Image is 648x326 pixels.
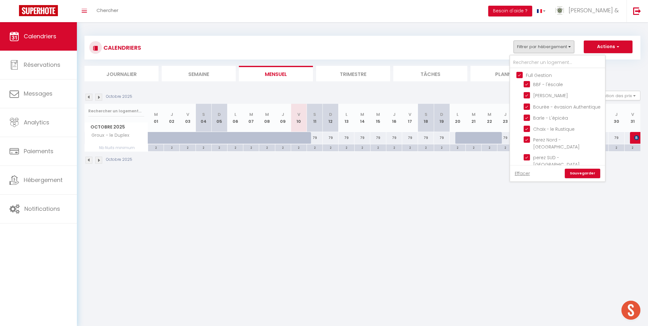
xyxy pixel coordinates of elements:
div: 2 [434,144,450,150]
div: 2 [482,144,497,150]
span: Réservations [24,61,60,69]
div: 2 [466,144,481,150]
abbr: M [249,111,253,117]
div: 2 [307,144,322,150]
div: 79 [307,132,323,144]
li: Planning [470,66,545,81]
span: Perez Nord - [GEOGRAPHIC_DATA] [533,137,580,150]
div: 2 [164,144,179,150]
abbr: V [408,111,411,117]
th: 02 [164,104,180,132]
input: Rechercher un logement... [88,105,144,117]
div: 2 [371,144,386,150]
abbr: L [346,111,347,117]
div: 2 [497,144,513,150]
abbr: V [186,111,189,117]
button: Filtrer par hébergement [514,41,574,53]
div: 2 [386,144,402,150]
th: 07 [243,104,259,132]
span: Nb Nuits minimum [85,144,148,151]
div: Ouvrir le chat [621,301,640,320]
span: Messages [24,90,53,97]
div: 2 [196,144,211,150]
div: 2 [450,144,465,150]
span: Barle - L'épicéa [533,115,568,121]
abbr: V [297,111,300,117]
th: 17 [402,104,418,132]
span: Bourée - évasion Authentique [533,104,601,110]
li: Journalier [84,66,159,81]
span: Notifications [24,205,60,213]
abbr: J [171,111,173,117]
th: 04 [196,104,211,132]
div: 2 [259,144,275,150]
th: 11 [307,104,323,132]
th: 15 [370,104,386,132]
button: Besoin d'aide ? [488,6,532,16]
div: 2 [418,144,433,150]
li: Semaine [162,66,236,81]
th: 03 [180,104,196,132]
span: Chaix - le Rustique [533,126,575,132]
a: Effacer [515,170,530,177]
abbr: L [457,111,458,117]
th: 10 [291,104,307,132]
th: 16 [386,104,402,132]
abbr: M [472,111,476,117]
th: 31 [625,104,640,132]
div: 2 [402,144,418,150]
img: ... [555,6,564,15]
span: Octobre 2025 [85,122,148,132]
div: 79 [386,132,402,144]
abbr: M [360,111,364,117]
div: 79 [402,132,418,144]
abbr: S [202,111,205,117]
button: Gestion des prix [593,91,640,100]
th: 18 [418,104,434,132]
th: 22 [482,104,497,132]
div: 79 [354,132,370,144]
abbr: M [154,111,158,117]
abbr: J [615,111,618,117]
span: Groux - le Duplex [86,132,131,139]
abbr: M [265,111,269,117]
th: 08 [259,104,275,132]
th: 21 [466,104,482,132]
abbr: J [282,111,284,117]
abbr: M [376,111,380,117]
div: 79 [323,132,339,144]
div: 2 [609,144,624,150]
div: 79 [434,132,450,144]
abbr: L [234,111,236,117]
li: Trimestre [316,66,390,81]
th: 19 [434,104,450,132]
div: 2 [212,144,227,150]
th: 05 [211,104,227,132]
th: 20 [450,104,465,132]
th: 12 [323,104,339,132]
abbr: J [504,111,507,117]
div: 2 [323,144,338,150]
span: Analytics [24,118,49,126]
img: logout [633,7,641,15]
input: Rechercher un logement... [510,57,605,68]
h3: CALENDRIERS [102,41,141,55]
div: 79 [339,132,354,144]
th: 14 [354,104,370,132]
span: Calendriers [24,32,56,40]
abbr: S [425,111,427,117]
span: Chercher [97,7,118,14]
abbr: J [393,111,396,117]
div: 2 [355,144,370,150]
p: Octobre 2025 [106,157,132,163]
abbr: D [440,111,443,117]
div: 2 [227,144,243,150]
div: 2 [148,144,164,150]
div: 79 [608,132,624,144]
abbr: V [631,111,634,117]
div: Filtrer par hébergement [509,55,606,182]
abbr: M [488,111,491,117]
th: 09 [275,104,291,132]
span: Hébergement [24,176,63,184]
span: Paiements [24,147,53,155]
